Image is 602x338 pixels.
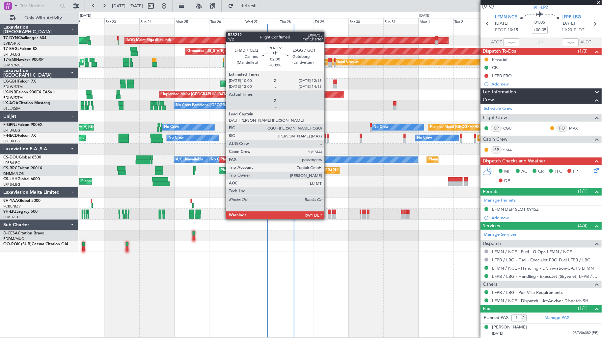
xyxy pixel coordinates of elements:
div: No Crew [417,133,432,143]
a: F-HECDFalcon 7X [3,134,36,138]
div: Sun 31 [384,18,419,24]
div: No Crew [373,122,389,132]
a: CS-RRCFalcon 900LX [3,166,42,170]
a: LX-INBFalcon 900EX EASy II [3,90,55,94]
span: CS-RRC [3,166,17,170]
a: LFMN / NCE - Dispatch - JetAdvisor Dispatch 9H [492,298,589,303]
span: Crew [483,96,494,104]
div: FO [557,125,568,132]
div: No Crew [211,155,226,165]
span: Leg Information [483,88,516,96]
a: EDDM/MUC [3,236,24,241]
span: CR [538,168,544,175]
div: Planned Maint Nice ([GEOGRAPHIC_DATA]) [222,79,296,89]
div: No Crew [169,133,184,143]
a: T7-DYNChallenger 604 [3,36,46,40]
div: Tue 2 [453,18,488,24]
span: LX-INB [3,90,16,94]
a: LFPB/LBG [3,160,20,165]
a: LFMN/NCE [3,63,23,68]
a: LX-GBHFalcon 7X [3,80,36,84]
div: Planned Maint [GEOGRAPHIC_DATA] ([GEOGRAPHIC_DATA]) [429,155,533,165]
span: Only With Activity [17,16,69,20]
a: CS-JHHGlobal 6000 [3,177,40,181]
span: 11:20 [562,27,572,34]
div: Planned Maint Chester [82,57,120,67]
div: Mon 25 [174,18,209,24]
div: LFMN DEP SLOT 0945Z [492,206,539,212]
span: ATOT [491,39,502,46]
div: Sun 24 [139,18,174,24]
a: Manage PAX [545,315,570,321]
span: 01:05 [535,19,545,26]
div: Add new [492,215,599,221]
span: LFMN NCE [495,14,517,21]
span: OO-ROK (SUB) [3,242,32,246]
span: DP [505,178,510,184]
button: Refresh [225,1,264,11]
a: FCBB/BZV [3,204,21,209]
span: Refresh [235,4,262,8]
a: LX-AOACitation Mustang [3,101,50,105]
span: Others [483,281,498,288]
span: 10:15 [508,27,518,34]
div: Fri 22 [69,18,104,24]
a: OO-ROK (SUB)Cessna Citation CJ4 [3,242,68,246]
div: ISP [491,146,502,154]
span: ELDT [574,27,585,34]
span: (1/1) [578,188,588,195]
div: Thu 28 [279,18,314,24]
div: Add new [492,81,599,87]
a: LFMN / NCE - Fuel - G-Ops LFMN / NCE [492,249,572,254]
div: Tue 26 [209,18,244,24]
div: Sat 30 [349,18,384,24]
span: Pax [483,305,490,313]
a: T7-EAGLFalcon 8X [3,47,38,51]
div: CP [491,125,502,132]
span: Dispatch Checks and Weather [483,157,546,165]
span: FFC [555,168,562,175]
a: LFPB / LBG - Fuel - ExecuJet FBO Fuel LFPB / LBG [492,257,591,263]
span: Flight Crew [483,114,507,122]
input: --:-- [504,38,520,46]
a: 9H-LPZLegacy 500 [3,210,38,214]
span: 9H-YAA [3,199,18,203]
div: [DATE] [420,13,431,19]
div: AOG Maint Riga (Riga Intl) [126,36,171,45]
div: Planned Maint [GEOGRAPHIC_DATA] ([GEOGRAPHIC_DATA]) [291,166,395,176]
span: Permits [483,188,499,196]
span: CS-JHH [3,177,17,181]
a: EVRA/RIX [3,41,20,46]
div: Fri 29 [314,18,349,24]
input: Trip Number [20,1,58,11]
div: [DATE] [80,13,91,19]
a: DNMM/LOS [3,171,24,176]
span: LX-AOA [3,101,18,105]
span: FP [573,168,578,175]
div: Planned Maint [GEOGRAPHIC_DATA] ([GEOGRAPHIC_DATA]) [221,155,325,165]
div: Unplanned Maint [GEOGRAPHIC_DATA] (Al Maktoum Intl) [161,90,259,100]
span: LX-GBH [3,80,18,84]
span: [DATE] [562,20,575,27]
label: Planned PAX [484,315,509,321]
span: LFPB LBG [562,14,581,21]
div: No Crew Barcelona ([GEOGRAPHIC_DATA]) [176,101,249,110]
a: T7-EMIHawker 900XP [3,58,43,62]
span: [DATE] [492,331,504,336]
a: LFPB/LBG [3,139,20,144]
div: Planned Maint Chester [321,57,359,67]
a: LFPB/LBG [3,182,20,187]
a: Manage Services [484,231,517,238]
a: 9H-YAAGlobal 5000 [3,199,41,203]
span: CS-DOU [3,156,19,159]
a: CGU [504,125,518,131]
a: MAX [569,125,584,131]
span: ETOT [495,27,506,34]
a: LFPB/LBG [3,128,20,133]
div: Mon 1 [419,18,453,24]
button: UTC [482,3,494,9]
span: Dispatch To-Dos [483,48,516,55]
span: ALDT [581,39,591,46]
span: AC [522,168,528,175]
span: 23FV06382 (PP) [573,331,599,336]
